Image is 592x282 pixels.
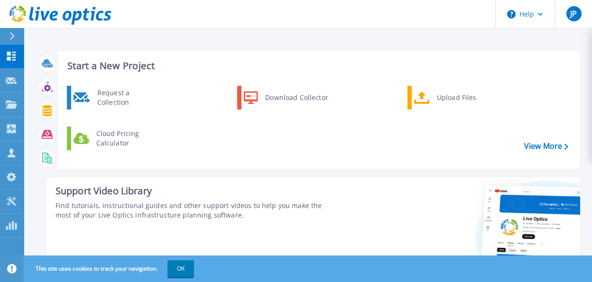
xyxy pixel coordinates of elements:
h3: Start a New Project [67,61,568,71]
a: Request a Collection [67,86,164,109]
span: This site uses cookies to track your navigation. [26,260,194,277]
div: Support Video Library [55,185,333,197]
div: Find tutorials, instructional guides and other support videos to help you make the most of your L... [55,201,333,220]
a: Download Collector [237,86,334,109]
a: Cloud Pricing Calculator [67,127,164,150]
div: Request a Collection [92,88,162,107]
button: OK [167,260,194,277]
div: Cloud Pricing Calculator [92,129,162,148]
a: Upload Files [407,86,505,109]
a: View More [524,142,568,151]
div: Upload Files [432,88,502,107]
span: JP [570,10,577,18]
div: Download Collector [260,88,332,107]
